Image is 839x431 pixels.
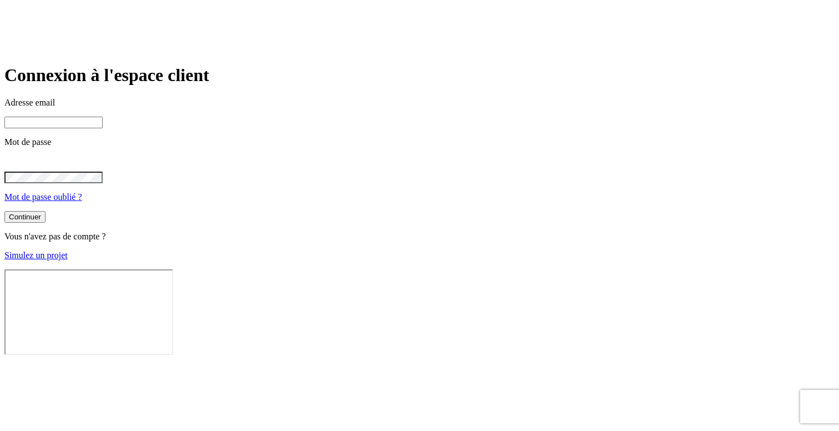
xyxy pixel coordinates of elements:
p: Vous n'avez pas de compte ? [4,232,835,242]
button: Continuer [4,211,46,223]
a: Mot de passe oublié ? [4,192,82,202]
p: Mot de passe [4,137,835,147]
a: Simulez un projet [4,250,68,260]
h1: Connexion à l'espace client [4,65,835,86]
div: Continuer [9,213,41,221]
p: Adresse email [4,98,835,108]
